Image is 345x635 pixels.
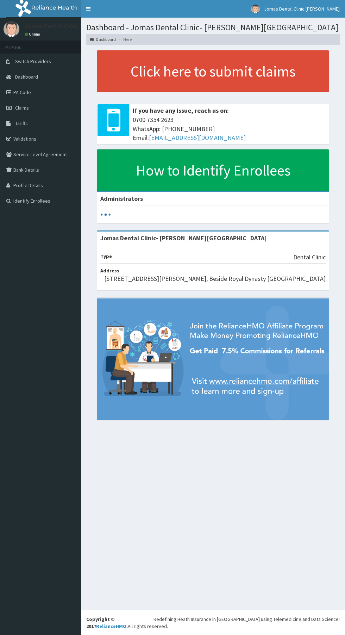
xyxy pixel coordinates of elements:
span: Tariffs [15,120,28,127]
b: Administrators [100,195,143,203]
img: User Image [251,5,260,13]
img: provider-team-banner.png [97,298,329,420]
b: Address [100,267,119,274]
a: Online [25,32,42,37]
a: [EMAIL_ADDRESS][DOMAIN_NAME] [149,134,246,142]
p: [STREET_ADDRESS][PERSON_NAME], Beside Royal Dynasty [GEOGRAPHIC_DATA] [104,274,326,283]
img: User Image [4,21,19,37]
a: Dashboard [90,36,116,42]
strong: Jomas Dental Clinic- [PERSON_NAME][GEOGRAPHIC_DATA] [100,234,267,242]
b: If you have any issue, reach us on: [133,106,229,115]
a: How to Identify Enrollees [97,149,329,191]
a: RelianceHMO [96,623,126,629]
span: Switch Providers [15,58,51,64]
h1: Dashboard - Jomas Dental Clinic- [PERSON_NAME][GEOGRAPHIC_DATA] [86,23,340,32]
span: Jomas Dental Clinic [PERSON_NAME] [264,6,340,12]
span: Dashboard [15,74,38,80]
svg: audio-loading [100,209,111,220]
p: Jomas Dental Clinic [PERSON_NAME] [25,23,126,29]
span: 0700 7354 2623 WhatsApp: [PHONE_NUMBER] Email: [133,115,326,142]
span: Claims [15,105,29,111]
b: Type [100,253,112,259]
strong: Copyright © 2017 . [86,616,128,629]
div: Redefining Heath Insurance in [GEOGRAPHIC_DATA] using Telemedicine and Data Science! [153,616,340,623]
a: Click here to submit claims [97,50,329,92]
li: Here [117,36,132,42]
footer: All rights reserved. [81,610,345,635]
p: Dental Clinic [293,253,326,262]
